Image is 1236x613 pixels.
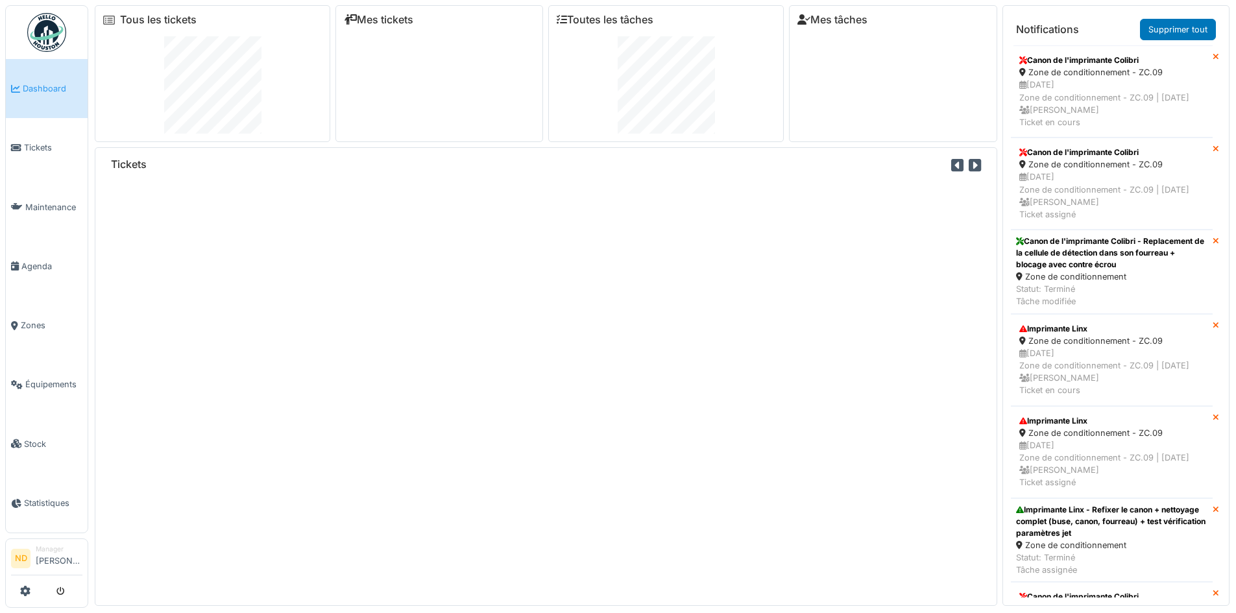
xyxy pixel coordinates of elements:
[1011,314,1213,406] a: Imprimante Linx Zone de conditionnement - ZC.09 [DATE]Zone de conditionnement - ZC.09 | [DATE] [P...
[111,158,147,171] h6: Tickets
[344,14,413,26] a: Mes tickets
[36,544,82,572] li: [PERSON_NAME]
[1019,347,1204,397] div: [DATE] Zone de conditionnement - ZC.09 | [DATE] [PERSON_NAME] Ticket en cours
[6,59,88,118] a: Dashboard
[1140,19,1216,40] a: Supprimer tout
[6,178,88,237] a: Maintenance
[1019,591,1204,603] div: Canon de l'imprimante Colibri
[25,378,82,391] span: Équipements
[1016,283,1207,307] div: Statut: Terminé Tâche modifiée
[1011,498,1213,583] a: Imprimante Linx - Refixer le canon + nettoyage complet (buse, canon, fourreau) + test vérificatio...
[1019,415,1204,427] div: Imprimante Linx
[24,497,82,509] span: Statistiques
[1019,147,1204,158] div: Canon de l'imprimante Colibri
[11,549,30,568] li: ND
[1011,230,1213,314] a: Canon de l'imprimante Colibri - Replacement de la cellule de détection dans son fourreau + blocag...
[6,237,88,296] a: Agenda
[21,260,82,272] span: Agenda
[1019,427,1204,439] div: Zone de conditionnement - ZC.09
[1019,323,1204,335] div: Imprimante Linx
[6,355,88,414] a: Équipements
[27,13,66,52] img: Badge_color-CXgf-gQk.svg
[1016,270,1207,283] div: Zone de conditionnement
[6,118,88,177] a: Tickets
[1016,504,1207,539] div: Imprimante Linx - Refixer le canon + nettoyage complet (buse, canon, fourreau) + test vérificatio...
[11,544,82,575] a: ND Manager[PERSON_NAME]
[1019,439,1204,489] div: [DATE] Zone de conditionnement - ZC.09 | [DATE] [PERSON_NAME] Ticket assigné
[21,319,82,331] span: Zones
[24,438,82,450] span: Stock
[1016,539,1207,551] div: Zone de conditionnement
[1019,66,1204,78] div: Zone de conditionnement - ZC.09
[1019,78,1204,128] div: [DATE] Zone de conditionnement - ZC.09 | [DATE] [PERSON_NAME] Ticket en cours
[1016,235,1207,270] div: Canon de l'imprimante Colibri - Replacement de la cellule de détection dans son fourreau + blocag...
[1011,45,1213,138] a: Canon de l'imprimante Colibri Zone de conditionnement - ZC.09 [DATE]Zone de conditionnement - ZC....
[36,544,82,554] div: Manager
[557,14,653,26] a: Toutes les tâches
[1019,54,1204,66] div: Canon de l'imprimante Colibri
[1011,406,1213,498] a: Imprimante Linx Zone de conditionnement - ZC.09 [DATE]Zone de conditionnement - ZC.09 | [DATE] [P...
[24,141,82,154] span: Tickets
[1011,138,1213,230] a: Canon de l'imprimante Colibri Zone de conditionnement - ZC.09 [DATE]Zone de conditionnement - ZC....
[6,474,88,533] a: Statistiques
[1016,23,1079,36] h6: Notifications
[23,82,82,95] span: Dashboard
[1019,158,1204,171] div: Zone de conditionnement - ZC.09
[120,14,197,26] a: Tous les tickets
[6,296,88,355] a: Zones
[6,415,88,474] a: Stock
[1016,551,1207,576] div: Statut: Terminé Tâche assignée
[1019,171,1204,221] div: [DATE] Zone de conditionnement - ZC.09 | [DATE] [PERSON_NAME] Ticket assigné
[25,201,82,213] span: Maintenance
[1019,335,1204,347] div: Zone de conditionnement - ZC.09
[797,14,867,26] a: Mes tâches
